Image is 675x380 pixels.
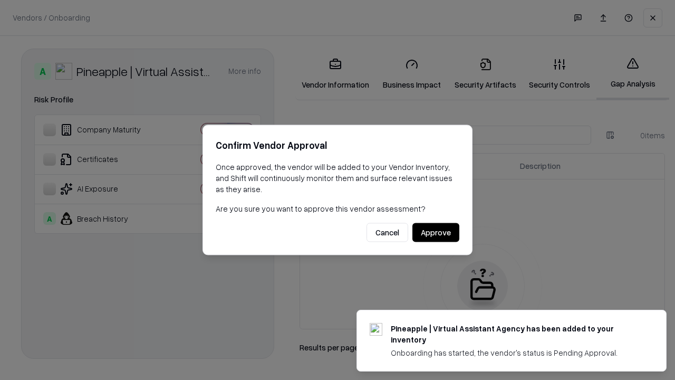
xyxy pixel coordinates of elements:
[216,161,459,195] p: Once approved, the vendor will be added to your Vendor Inventory, and Shift will continuously mon...
[367,223,408,242] button: Cancel
[391,347,641,358] div: Onboarding has started, the vendor's status is Pending Approval.
[216,203,459,214] p: Are you sure you want to approve this vendor assessment?
[216,138,459,153] h2: Confirm Vendor Approval
[370,323,382,336] img: trypineapple.com
[412,223,459,242] button: Approve
[391,323,641,345] div: Pineapple | Virtual Assistant Agency has been added to your inventory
